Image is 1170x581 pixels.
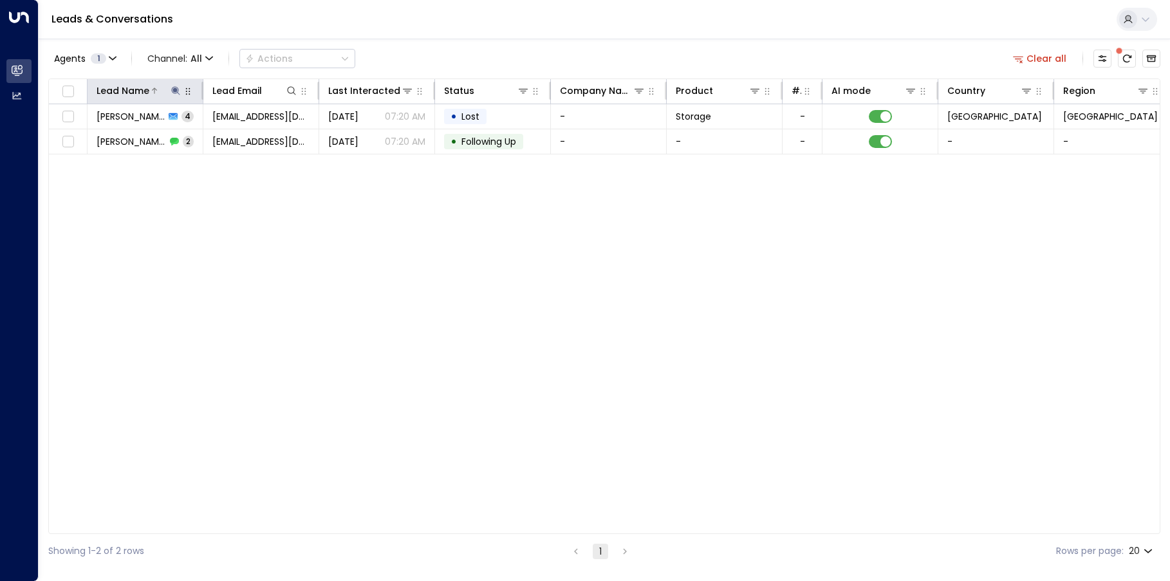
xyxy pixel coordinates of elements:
[245,53,293,64] div: Actions
[48,544,144,558] div: Showing 1-2 of 2 rows
[676,83,713,98] div: Product
[568,543,633,559] nav: pagination navigation
[142,50,218,68] span: Channel:
[1118,50,1136,68] span: There are new threads available. Refresh the grid to view the latest updates.
[551,104,667,129] td: -
[792,83,802,98] div: # of people
[444,83,474,98] div: Status
[212,135,310,148] span: c.home2010@yahoo.com
[1063,83,1095,98] div: Region
[97,83,182,98] div: Lead Name
[831,83,871,98] div: AI mode
[183,136,194,147] span: 2
[800,110,805,123] div: -
[1008,50,1072,68] button: Clear all
[593,544,608,559] button: page 1
[51,12,173,26] a: Leads & Conversations
[1142,50,1160,68] button: Archived Leads
[54,54,86,63] span: Agents
[60,134,76,150] span: Toggle select row
[60,84,76,100] span: Toggle select all
[1056,544,1124,558] label: Rows per page:
[212,83,262,98] div: Lead Email
[444,83,530,98] div: Status
[792,83,815,98] div: # of people
[1054,129,1170,154] td: -
[676,83,761,98] div: Product
[97,83,149,98] div: Lead Name
[1063,83,1149,98] div: Region
[181,111,194,122] span: 4
[328,135,358,148] span: Sep 08, 2025
[1063,110,1158,123] span: Shropshire
[212,83,298,98] div: Lead Email
[97,110,165,123] span: Carole Rolinson
[947,110,1042,123] span: United Kingdom
[1129,542,1155,560] div: 20
[91,53,106,64] span: 1
[239,49,355,68] button: Actions
[212,110,310,123] span: c.home2010@yahoo.com
[328,83,400,98] div: Last Interacted
[947,83,1033,98] div: Country
[450,106,457,127] div: •
[328,83,414,98] div: Last Interacted
[560,83,645,98] div: Company Name
[551,129,667,154] td: -
[48,50,121,68] button: Agents1
[800,135,805,148] div: -
[385,110,425,123] p: 07:20 AM
[190,53,202,64] span: All
[60,109,76,125] span: Toggle select row
[831,83,917,98] div: AI mode
[1093,50,1111,68] button: Customize
[385,135,425,148] p: 07:20 AM
[142,50,218,68] button: Channel:All
[450,131,457,152] div: •
[328,110,358,123] span: Sep 12, 2025
[667,129,783,154] td: -
[938,129,1054,154] td: -
[947,83,985,98] div: Country
[560,83,633,98] div: Company Name
[461,135,516,148] span: Following Up
[461,110,479,123] span: Lost
[239,49,355,68] div: Button group with a nested menu
[676,110,711,123] span: Storage
[97,135,166,148] span: Carole Rolinson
